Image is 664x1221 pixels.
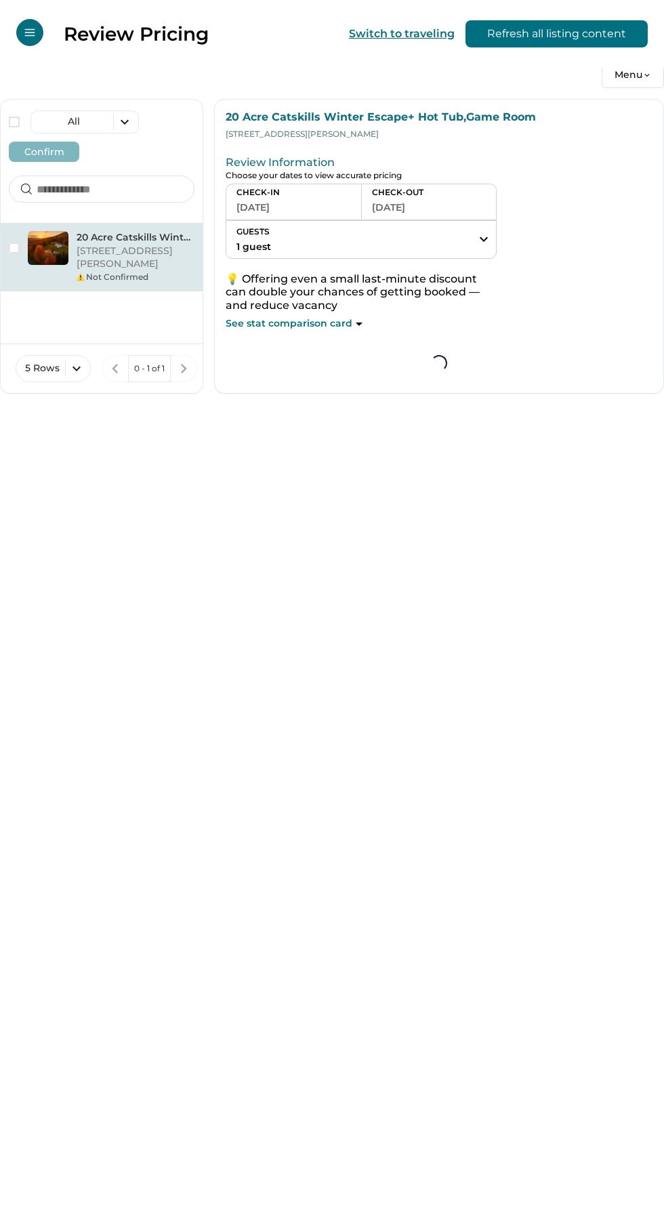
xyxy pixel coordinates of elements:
[602,61,664,88] button: Menu
[226,222,281,237] p: GUESTS
[30,110,139,133] button: All
[77,271,194,283] div: Not Confirmed
[465,20,648,47] button: Refresh all listing content
[134,362,165,375] p: 0 - 1 of 1
[226,110,652,124] p: 20 Acre Catskills Winter Escape+ Hot Tub,Game Room
[226,129,652,140] p: [STREET_ADDRESS][PERSON_NAME]
[16,355,91,382] button: 5 Rows
[226,171,652,181] p: Choose your dates to view accurate pricing
[226,272,497,312] p: 💡 Offering even a small last-minute discount can double your chances of getting booked — and redu...
[226,317,352,331] p: See stat comparison card
[77,231,194,245] p: 20 Acre Catskills Winter Escape+ Hot Tub,Game Room
[372,198,486,217] button: [DATE]
[226,156,652,169] p: Review Information
[349,27,455,40] button: Switch to traveling
[9,142,79,162] button: Confirm
[236,187,351,198] p: CHECK-IN
[9,243,20,253] button: checkbox
[236,198,351,217] button: [DATE]
[102,355,129,382] button: previous page
[372,187,486,198] p: CHECK-OUT
[226,221,496,258] button: GUESTS1 guest
[128,355,171,382] button: 0 - 1 of 1
[64,22,209,45] p: Review Pricing
[170,355,197,382] button: next page
[77,245,194,271] p: [STREET_ADDRESS][PERSON_NAME]
[16,19,43,46] button: Open Menu
[226,237,281,257] button: 1 guest
[28,231,68,265] img: 20 Acre Catskills Winter Escape+ Hot Tub,Game Room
